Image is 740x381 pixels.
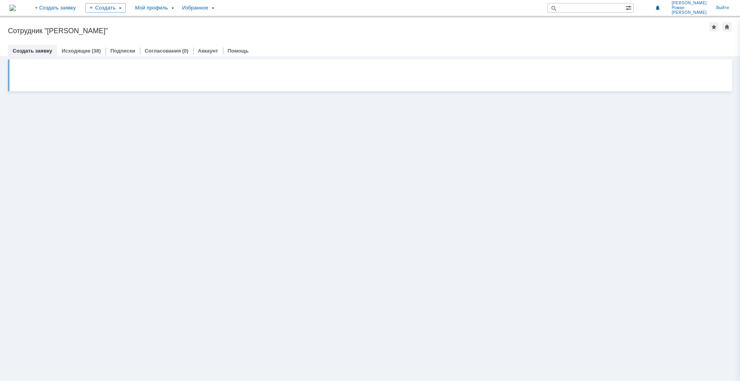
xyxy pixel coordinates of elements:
[85,3,126,13] div: Создать
[9,5,16,11] img: logo
[145,48,181,54] a: Согласования
[228,48,249,54] a: Помощь
[182,48,189,54] div: (0)
[9,5,16,11] a: Перейти на домашнюю страницу
[13,48,52,54] a: Создать заявку
[625,4,633,11] span: Расширенный поиск
[709,22,719,32] div: Добавить в избранное
[198,48,218,54] a: Аккаунт
[92,48,101,54] div: (38)
[672,6,707,10] span: Роман
[8,27,709,35] div: Сотрудник "[PERSON_NAME]"
[62,48,91,54] a: Исходящие
[722,22,732,32] div: Сделать домашней страницей
[672,10,707,15] span: [PERSON_NAME]
[110,48,135,54] a: Подписки
[672,1,707,6] span: [PERSON_NAME]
